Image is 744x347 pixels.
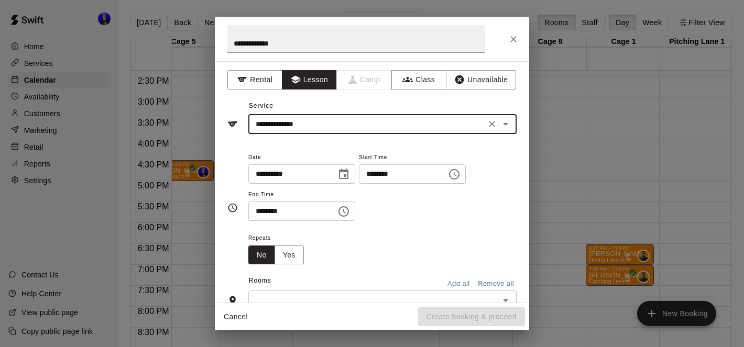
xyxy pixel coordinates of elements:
button: Close [504,30,523,49]
button: Open [498,117,513,131]
button: Choose date, selected date is Oct 21, 2025 [333,164,354,185]
svg: Rooms [227,295,238,306]
svg: Service [227,119,238,129]
span: End Time [248,188,355,202]
button: Cancel [219,307,253,327]
button: Class [391,70,446,89]
span: Start Time [359,151,466,165]
button: Choose time, selected time is 7:00 AM [444,164,465,185]
button: Add all [442,276,475,292]
button: Yes [275,245,304,265]
button: Open [498,293,513,308]
button: Remove all [475,276,517,292]
button: Unavailable [446,70,516,89]
span: Repeats [248,231,312,245]
button: Rental [227,70,282,89]
span: Camps can only be created in the Services page [337,70,392,89]
span: Rooms [249,277,271,284]
button: No [248,245,275,265]
span: Date [248,151,355,165]
div: outlined button group [248,245,304,265]
span: Service [249,102,273,109]
button: Choose time, selected time is 7:30 AM [333,201,354,222]
button: Lesson [282,70,337,89]
button: Clear [485,117,499,131]
svg: Timing [227,203,238,213]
